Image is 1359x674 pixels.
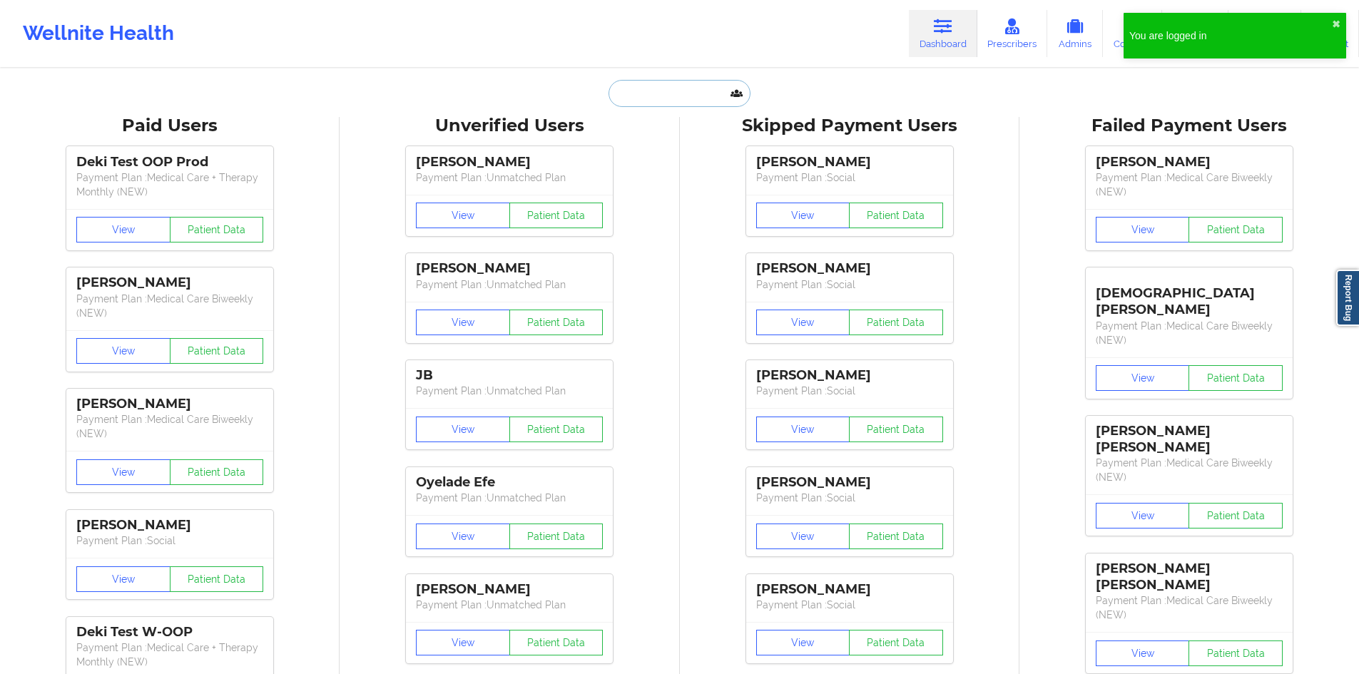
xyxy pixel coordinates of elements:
[76,517,263,533] div: [PERSON_NAME]
[756,630,850,655] button: View
[170,217,264,242] button: Patient Data
[756,491,943,505] p: Payment Plan : Social
[76,170,263,199] p: Payment Plan : Medical Care + Therapy Monthly (NEW)
[756,474,943,491] div: [PERSON_NAME]
[1096,561,1283,593] div: [PERSON_NAME] [PERSON_NAME]
[756,581,943,598] div: [PERSON_NAME]
[416,417,510,442] button: View
[1096,456,1283,484] p: Payment Plan : Medical Care Biweekly (NEW)
[416,581,603,598] div: [PERSON_NAME]
[849,417,943,442] button: Patient Data
[76,396,263,412] div: [PERSON_NAME]
[1189,365,1283,391] button: Patient Data
[509,630,604,655] button: Patient Data
[76,459,170,485] button: View
[76,154,263,170] div: Deki Test OOP Prod
[756,598,943,612] p: Payment Plan : Social
[416,170,603,185] p: Payment Plan : Unmatched Plan
[416,598,603,612] p: Payment Plan : Unmatched Plan
[416,367,603,384] div: JB
[509,310,604,335] button: Patient Data
[756,384,943,398] p: Payment Plan : Social
[849,524,943,549] button: Patient Data
[849,630,943,655] button: Patient Data
[76,640,263,669] p: Payment Plan : Medical Care + Therapy Monthly (NEW)
[756,524,850,549] button: View
[1189,503,1283,529] button: Patient Data
[76,275,263,291] div: [PERSON_NAME]
[350,115,669,137] div: Unverified Users
[416,384,603,398] p: Payment Plan : Unmatched Plan
[1096,423,1283,456] div: [PERSON_NAME] [PERSON_NAME]
[76,533,263,548] p: Payment Plan : Social
[416,203,510,228] button: View
[509,417,604,442] button: Patient Data
[416,154,603,170] div: [PERSON_NAME]
[1029,115,1349,137] div: Failed Payment Users
[849,310,943,335] button: Patient Data
[1189,217,1283,242] button: Patient Data
[1096,170,1283,199] p: Payment Plan : Medical Care Biweekly (NEW)
[1096,275,1283,318] div: [DEMOGRAPHIC_DATA][PERSON_NAME]
[756,170,943,185] p: Payment Plan : Social
[1189,640,1283,666] button: Patient Data
[756,260,943,277] div: [PERSON_NAME]
[1096,217,1190,242] button: View
[1047,10,1103,57] a: Admins
[756,417,850,442] button: View
[76,338,170,364] button: View
[1103,10,1162,57] a: Coaches
[690,115,1009,137] div: Skipped Payment Users
[509,524,604,549] button: Patient Data
[76,566,170,592] button: View
[977,10,1048,57] a: Prescribers
[76,292,263,320] p: Payment Plan : Medical Care Biweekly (NEW)
[756,367,943,384] div: [PERSON_NAME]
[416,260,603,277] div: [PERSON_NAME]
[76,412,263,441] p: Payment Plan : Medical Care Biweekly (NEW)
[1129,29,1332,43] div: You are logged in
[10,115,330,137] div: Paid Users
[1096,593,1283,622] p: Payment Plan : Medical Care Biweekly (NEW)
[76,217,170,242] button: View
[1096,640,1190,666] button: View
[416,524,510,549] button: View
[170,566,264,592] button: Patient Data
[416,630,510,655] button: View
[1336,270,1359,326] a: Report Bug
[1096,154,1283,170] div: [PERSON_NAME]
[849,203,943,228] button: Patient Data
[416,277,603,292] p: Payment Plan : Unmatched Plan
[756,203,850,228] button: View
[509,203,604,228] button: Patient Data
[756,277,943,292] p: Payment Plan : Social
[416,474,603,491] div: Oyelade Efe
[76,624,263,640] div: Deki Test W-OOP
[170,459,264,485] button: Patient Data
[416,310,510,335] button: View
[756,154,943,170] div: [PERSON_NAME]
[416,491,603,505] p: Payment Plan : Unmatched Plan
[170,338,264,364] button: Patient Data
[1332,19,1340,30] button: close
[1096,503,1190,529] button: View
[909,10,977,57] a: Dashboard
[756,310,850,335] button: View
[1096,319,1283,347] p: Payment Plan : Medical Care Biweekly (NEW)
[1096,365,1190,391] button: View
